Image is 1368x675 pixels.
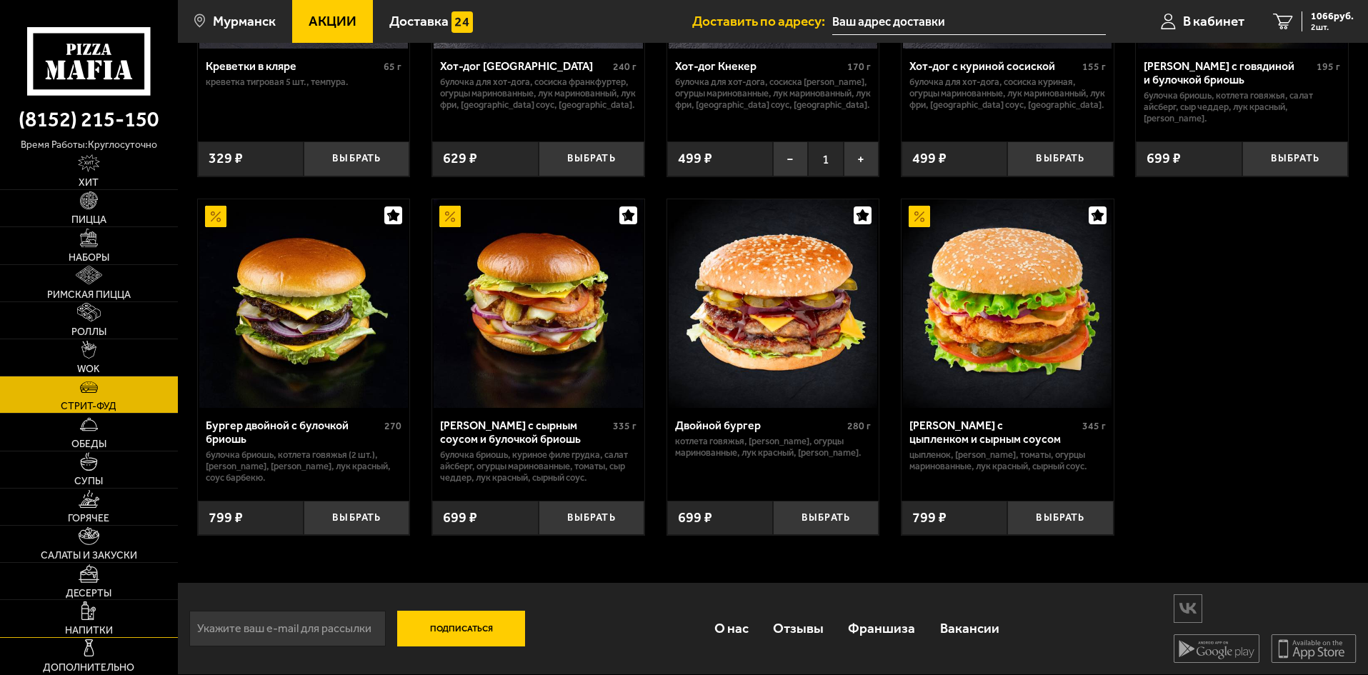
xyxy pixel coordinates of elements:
[206,449,402,484] p: булочка Бриошь, котлета говяжья (2 шт.), [PERSON_NAME], [PERSON_NAME], лук красный, соус барбекю.
[847,420,871,432] span: 280 г
[71,439,106,449] span: Обеды
[1144,59,1313,86] div: [PERSON_NAME] с говядиной и булочкой бриошь
[667,199,879,408] a: Двойной бургер
[539,141,644,176] button: Выбрать
[443,511,477,525] span: 699 ₽
[909,419,1079,446] div: [PERSON_NAME] с цыпленком и сырным соусом
[669,199,877,408] img: Двойной бургер
[678,511,712,525] span: 699 ₽
[1147,151,1181,166] span: 699 ₽
[1144,90,1340,124] p: булочка Бриошь, котлета говяжья, салат айсберг, сыр Чеддер, лук красный, [PERSON_NAME].
[1311,23,1354,31] span: 2 шт.
[808,141,843,176] span: 1
[205,206,226,227] img: Акционный
[844,141,879,176] button: +
[902,199,1114,408] a: АкционныйБургер с цыпленком и сырным соусом
[909,59,1079,73] div: Хот-дог с куриной сосиской
[903,199,1112,408] img: Бургер с цыпленком и сырным соусом
[440,419,609,446] div: [PERSON_NAME] с сырным соусом и булочкой бриошь
[912,511,947,525] span: 799 ₽
[692,14,832,28] span: Доставить по адресу:
[77,364,100,374] span: WOK
[909,206,930,227] img: Акционный
[397,611,526,646] button: Подписаться
[389,14,449,28] span: Доставка
[309,14,356,28] span: Акции
[847,61,871,73] span: 170 г
[206,59,381,73] div: Креветки в кляре
[68,514,109,524] span: Горячее
[702,605,760,651] a: О нас
[1007,501,1113,536] button: Выбрать
[440,449,636,484] p: булочка Бриошь, куриное филе грудка, салат айсберг, огурцы маринованные, томаты, сыр Чеддер, лук ...
[304,501,409,536] button: Выбрать
[912,151,947,166] span: 499 ₽
[440,76,636,111] p: булочка для хот-дога, сосиска Франкфуртер, огурцы маринованные, лук маринованный, лук фри, [GEOGR...
[928,605,1012,651] a: Вакансии
[773,141,808,176] button: −
[675,419,844,432] div: Двойной бургер
[69,253,109,263] span: Наборы
[678,151,712,166] span: 499 ₽
[189,611,386,646] input: Укажите ваш e-mail для рассылки
[47,290,131,300] span: Римская пицца
[206,419,381,446] div: Бургер двойной с булочкой бриошь
[66,589,111,599] span: Десерты
[1317,61,1340,73] span: 195 г
[675,76,872,111] p: булочка для хот-дога, сосиска [PERSON_NAME], огурцы маринованные, лук маринованный, лук фри, [GEO...
[384,61,401,73] span: 65 г
[304,141,409,176] button: Выбрать
[61,401,116,411] span: Стрит-фуд
[613,61,636,73] span: 240 г
[209,511,243,525] span: 799 ₽
[675,59,844,73] div: Хот-дог Кнекер
[1242,141,1348,176] button: Выбрать
[909,449,1106,472] p: цыпленок, [PERSON_NAME], томаты, огурцы маринованные, лук красный, сырный соус.
[1007,141,1113,176] button: Выбрать
[1082,61,1106,73] span: 155 г
[198,199,410,408] a: АкционныйБургер двойной с булочкой бриошь
[443,151,477,166] span: 629 ₽
[1311,11,1354,21] span: 1066 руб.
[434,199,642,408] img: Бургер куриный с сырным соусом и булочкой бриошь
[773,501,879,536] button: Выбрать
[74,476,103,486] span: Супы
[761,605,836,651] a: Отзывы
[539,501,644,536] button: Выбрать
[1082,420,1106,432] span: 345 г
[432,199,644,408] a: АкционныйБургер куриный с сырным соусом и булочкой бриошь
[1174,596,1202,621] img: vk
[384,420,401,432] span: 270
[71,327,106,337] span: Роллы
[79,178,99,188] span: Хит
[209,151,243,166] span: 329 ₽
[43,663,134,673] span: Дополнительно
[675,436,872,459] p: котлета говяжья, [PERSON_NAME], огурцы маринованные, лук красный, [PERSON_NAME].
[613,420,636,432] span: 335 г
[213,14,276,28] span: Мурманск
[909,76,1106,111] p: булочка для хот-дога, сосиска куриная, огурцы маринованные, лук маринованный, лук фри, [GEOGRAPHI...
[199,199,408,408] img: Бургер двойной с булочкой бриошь
[41,551,137,561] span: Салаты и закуски
[439,206,461,227] img: Акционный
[65,626,113,636] span: Напитки
[836,605,927,651] a: Франшиза
[832,9,1106,35] input: Ваш адрес доставки
[71,215,106,225] span: Пицца
[206,76,402,88] p: креветка тигровая 5 шт., темпура.
[440,59,609,73] div: Хот-дог [GEOGRAPHIC_DATA]
[451,11,473,33] img: 15daf4d41897b9f0e9f617042186c801.svg
[1183,14,1244,28] span: В кабинет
